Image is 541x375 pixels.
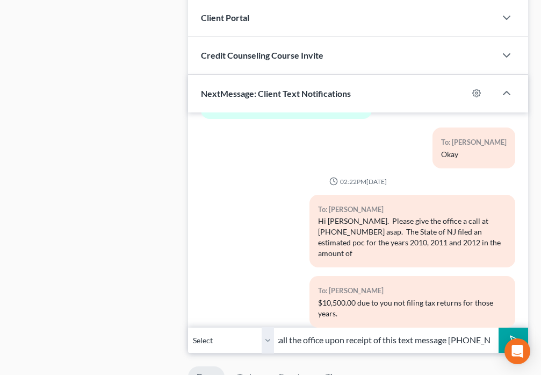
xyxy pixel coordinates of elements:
[441,149,507,160] div: Okay
[441,136,507,148] div: To: [PERSON_NAME]
[201,12,249,23] span: Client Portal
[274,327,498,353] input: Say something...
[318,298,507,319] div: $10,500.00 due to you not filing tax returns for those years.
[201,88,351,98] span: NextMessage: Client Text Notifications
[318,203,507,216] div: To: [PERSON_NAME]
[201,177,515,186] div: 02:22PM[DATE]
[201,50,323,60] span: Credit Counseling Course Invite
[318,216,507,259] div: Hi [PERSON_NAME]. Please give the office a call at [PHONE_NUMBER] asap. The State of NJ filed an ...
[504,338,530,364] div: Open Intercom Messenger
[318,285,507,297] div: To: [PERSON_NAME]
